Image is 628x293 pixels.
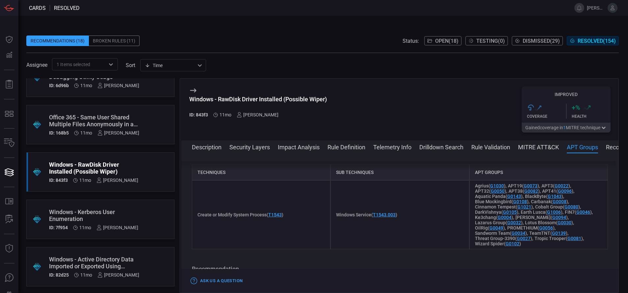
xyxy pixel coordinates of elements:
[126,62,135,68] label: sort
[525,220,573,225] span: Lotus Blossom ( )
[96,178,138,183] div: [PERSON_NAME]
[558,188,572,194] a: G0096
[80,130,92,135] span: Sep 22, 2024 1:36 PM
[145,62,196,69] div: Time
[507,220,521,225] a: G0032
[49,256,139,270] div: Windows - Active Directory Data Imported or Exported Using csvde.exe (APT 10)
[548,194,562,199] a: G1043
[475,209,518,215] span: DarkVishnya ( )
[475,188,506,194] span: APT32 ( )
[567,36,619,45] button: Resolved(154)
[79,178,91,183] span: Sep 22, 2024 1:35 PM
[535,204,580,209] span: Cobalt Group ( )
[97,83,139,88] div: [PERSON_NAME]
[1,270,17,286] button: Ask Us A Question
[1,47,17,63] button: Detections
[1,32,17,47] button: Dashboard
[1,106,17,122] button: MITRE - Detection Posture
[197,212,283,217] span: Create or Modify System Process ( )
[524,183,537,188] a: G0073
[552,215,566,220] a: G0094
[587,5,605,11] span: [PERSON_NAME].[PERSON_NAME]
[49,225,68,230] h5: ID: 7f954
[80,272,92,278] span: Sep 15, 2024 11:28 AM
[465,36,508,45] button: Testing(0)
[192,143,222,151] button: Description
[507,194,521,199] a: G0143
[512,36,563,45] button: Dismissed(29)
[563,125,566,130] span: 1
[525,194,563,199] span: BlackByte ( )
[419,143,463,151] button: Drilldown Search
[29,5,46,11] span: Cards
[26,62,47,68] span: Assignee
[49,178,68,183] h5: ID: 843f3
[475,225,505,231] span: OilRig ( )
[517,204,531,209] a: G1021
[373,143,411,151] button: Telemetry Info
[555,183,568,188] a: G0022
[564,204,578,209] a: G0080
[508,183,539,188] span: APT19 ( )
[567,236,581,241] a: G0081
[471,143,510,151] button: Rule Validation
[578,38,616,44] span: Resolved ( 154 )
[373,212,396,217] a: T1543.003
[96,225,138,230] div: [PERSON_NAME]
[79,225,91,230] span: Sep 16, 2024 1:21 PM
[491,188,505,194] a: G0050
[515,215,568,220] span: [PERSON_NAME] ( )
[565,209,592,215] span: FIN7 ( )
[513,199,527,204] a: G0108
[535,236,583,241] span: Tropic Trooper ( )
[89,36,140,46] div: Broken Rules (11)
[189,276,244,286] button: Ask Us a Question
[106,60,116,69] button: Open
[189,96,327,103] div: Windows - RawDisk Driver Installed (Possible Wiper)
[49,272,69,278] h5: ID: 82d25
[475,215,513,220] span: Ke3chang ( )
[97,272,139,278] div: [PERSON_NAME]
[503,209,517,215] a: G0105
[547,209,561,215] a: G1006
[521,209,563,215] span: Earth Lusca ( )
[192,265,608,273] h3: Recommendation
[542,188,573,194] span: APT41 ( )
[507,225,555,231] span: PROMETHIUM ( )
[189,112,208,117] h5: ID: 843f3
[539,225,553,231] a: G0056
[469,164,608,180] div: APT Groups
[330,164,469,180] div: Sub techniques
[327,143,365,151] button: Rule Definition
[237,112,278,117] div: [PERSON_NAME]
[567,143,598,151] button: APT Groups
[1,241,17,256] button: Threat Intelligence
[26,36,89,46] div: Recommendations (18)
[475,194,523,199] span: Aquatic Panda ( )
[475,199,529,204] span: Blue Mockingbird ( )
[498,215,511,220] a: G0004
[1,77,17,92] button: Reports
[475,220,523,225] span: Lazarus Group ( )
[476,38,505,44] span: Testing ( 0 )
[506,241,519,246] a: G0102
[475,241,521,246] span: Wizard Spider ( )
[268,212,282,217] a: T1543
[97,130,139,135] div: [PERSON_NAME]
[553,199,566,204] a: G0008
[529,231,567,236] span: TeamTNT ( )
[229,143,270,151] button: Security Layers
[522,123,611,133] button: Gainedcoverage in1MITRE technique
[527,114,566,119] div: Coverage
[552,231,566,236] a: G0139
[1,135,17,151] button: Inventory
[511,231,525,236] a: G0034
[509,188,540,194] span: APT38 ( )
[435,38,458,44] span: Open ( 18 )
[49,161,138,175] div: Windows - RawDisk Driver Installed (Possible Wiper)
[572,104,580,111] h3: + %
[522,92,611,97] h5: Improved
[489,225,503,231] a: G0049
[1,194,17,209] button: Rule Catalog
[192,164,330,180] div: Techniques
